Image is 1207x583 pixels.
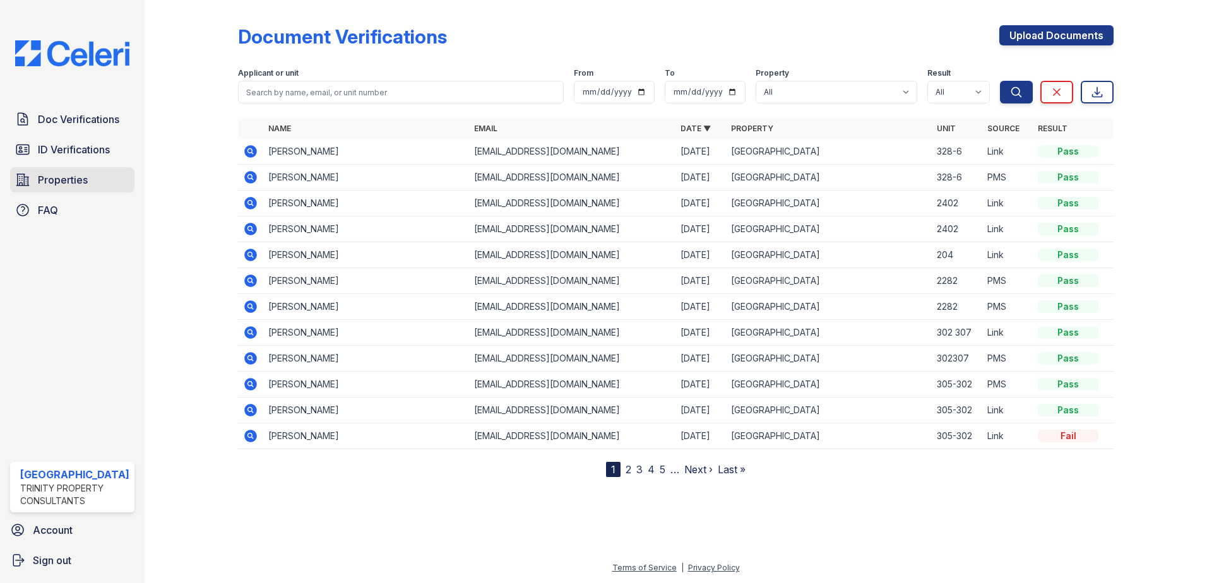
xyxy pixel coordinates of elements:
[10,197,134,223] a: FAQ
[263,294,470,320] td: [PERSON_NAME]
[268,124,291,133] a: Name
[263,191,470,216] td: [PERSON_NAME]
[5,40,140,66] img: CE_Logo_Blue-a8612792a0a2168367f1c8372b55b34899dd931a85d93a1a3d3e32e68fde9ad4.png
[263,423,470,449] td: [PERSON_NAME]
[1038,352,1098,365] div: Pass
[660,463,665,476] a: 5
[469,216,675,242] td: [EMAIL_ADDRESS][DOMAIN_NAME]
[5,517,140,543] a: Account
[1038,378,1098,391] div: Pass
[982,165,1033,191] td: PMS
[982,423,1033,449] td: Link
[982,268,1033,294] td: PMS
[688,563,740,572] a: Privacy Policy
[932,397,982,423] td: 305-302
[932,268,982,294] td: 2282
[263,242,470,268] td: [PERSON_NAME]
[38,142,110,157] span: ID Verifications
[38,172,88,187] span: Properties
[469,346,675,372] td: [EMAIL_ADDRESS][DOMAIN_NAME]
[469,165,675,191] td: [EMAIL_ADDRESS][DOMAIN_NAME]
[263,397,470,423] td: [PERSON_NAME]
[1038,249,1098,261] div: Pass
[263,320,470,346] td: [PERSON_NAME]
[726,294,932,320] td: [GEOGRAPHIC_DATA]
[987,124,1020,133] a: Source
[263,346,470,372] td: [PERSON_NAME]
[982,294,1033,320] td: PMS
[1038,145,1098,158] div: Pass
[731,124,773,133] a: Property
[670,462,679,477] span: …
[681,124,711,133] a: Date ▼
[675,268,726,294] td: [DATE]
[726,423,932,449] td: [GEOGRAPHIC_DATA]
[612,563,677,572] a: Terms of Service
[932,139,982,165] td: 328-6
[982,139,1033,165] td: Link
[932,372,982,397] td: 305-302
[20,482,129,507] div: Trinity Property Consultants
[263,139,470,165] td: [PERSON_NAME]
[38,112,119,127] span: Doc Verifications
[238,68,299,78] label: Applicant or unit
[1038,274,1098,287] div: Pass
[932,346,982,372] td: 302307
[756,68,789,78] label: Property
[675,294,726,320] td: [DATE]
[469,423,675,449] td: [EMAIL_ADDRESS][DOMAIN_NAME]
[1038,197,1098,209] div: Pass
[982,346,1033,372] td: PMS
[38,203,58,218] span: FAQ
[469,139,675,165] td: [EMAIL_ADDRESS][DOMAIN_NAME]
[606,462,621,477] div: 1
[982,216,1033,242] td: Link
[469,268,675,294] td: [EMAIL_ADDRESS][DOMAIN_NAME]
[982,320,1033,346] td: Link
[263,216,470,242] td: [PERSON_NAME]
[474,124,497,133] a: Email
[675,139,726,165] td: [DATE]
[675,191,726,216] td: [DATE]
[932,423,982,449] td: 305-302
[726,397,932,423] td: [GEOGRAPHIC_DATA]
[10,167,134,192] a: Properties
[675,216,726,242] td: [DATE]
[1038,124,1067,133] a: Result
[1038,223,1098,235] div: Pass
[1038,171,1098,184] div: Pass
[648,463,655,476] a: 4
[263,372,470,397] td: [PERSON_NAME]
[469,191,675,216] td: [EMAIL_ADDRESS][DOMAIN_NAME]
[1038,404,1098,416] div: Pass
[469,372,675,397] td: [EMAIL_ADDRESS][DOMAIN_NAME]
[932,216,982,242] td: 2402
[982,397,1033,423] td: Link
[238,25,447,48] div: Document Verifications
[726,372,932,397] td: [GEOGRAPHIC_DATA]
[574,68,593,78] label: From
[932,242,982,268] td: 204
[684,463,713,476] a: Next ›
[33,522,73,538] span: Account
[932,191,982,216] td: 2402
[675,165,726,191] td: [DATE]
[937,124,956,133] a: Unit
[999,25,1114,45] a: Upload Documents
[726,346,932,372] td: [GEOGRAPHIC_DATA]
[726,139,932,165] td: [GEOGRAPHIC_DATA]
[469,320,675,346] td: [EMAIL_ADDRESS][DOMAIN_NAME]
[675,423,726,449] td: [DATE]
[675,372,726,397] td: [DATE]
[932,320,982,346] td: 302 307
[927,68,951,78] label: Result
[469,294,675,320] td: [EMAIL_ADDRESS][DOMAIN_NAME]
[932,165,982,191] td: 328-6
[626,463,631,476] a: 2
[726,320,932,346] td: [GEOGRAPHIC_DATA]
[5,548,140,573] a: Sign out
[675,320,726,346] td: [DATE]
[982,242,1033,268] td: Link
[675,346,726,372] td: [DATE]
[1038,300,1098,313] div: Pass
